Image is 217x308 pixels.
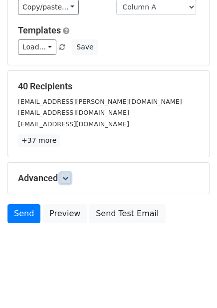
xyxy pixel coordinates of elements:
[43,204,87,223] a: Preview
[18,134,60,147] a: +37 more
[18,81,199,92] h5: 40 Recipients
[18,120,129,128] small: [EMAIL_ADDRESS][DOMAIN_NAME]
[72,39,98,55] button: Save
[89,204,165,223] a: Send Test Email
[7,204,40,223] a: Send
[18,109,129,116] small: [EMAIL_ADDRESS][DOMAIN_NAME]
[167,260,217,308] iframe: Chat Widget
[18,173,199,184] h5: Advanced
[18,98,182,105] small: [EMAIL_ADDRESS][PERSON_NAME][DOMAIN_NAME]
[18,39,56,55] a: Load...
[18,25,61,35] a: Templates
